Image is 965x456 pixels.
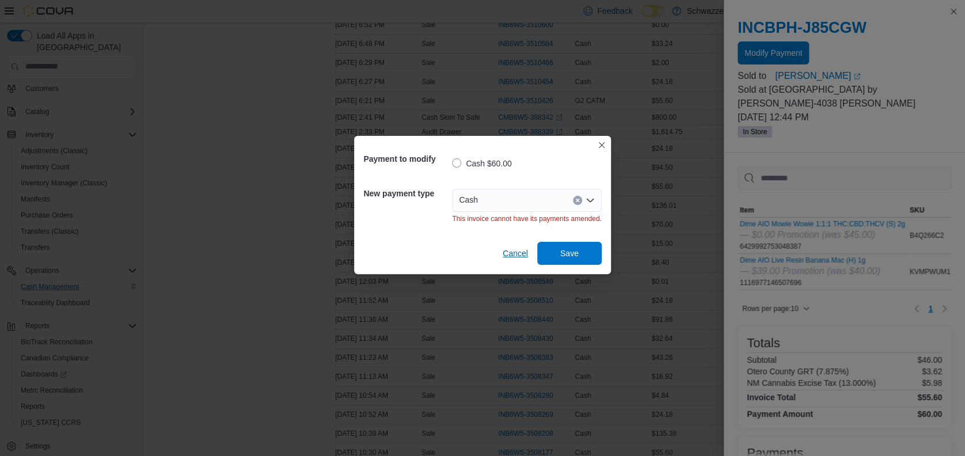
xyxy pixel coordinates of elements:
h5: Payment to modify [363,147,450,170]
label: Cash $60.00 [452,157,511,170]
button: Clear input [573,196,582,205]
span: Save [560,248,579,259]
button: Cancel [498,242,533,265]
div: This invoice cannot have its payments amended. [452,212,601,223]
button: Save [537,242,602,265]
button: Closes this modal window [595,138,609,152]
button: Open list of options [586,196,595,205]
h5: New payment type [363,182,450,205]
input: Accessible screen reader label [483,193,484,207]
span: Cancel [503,248,528,259]
span: Cash [459,193,478,207]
